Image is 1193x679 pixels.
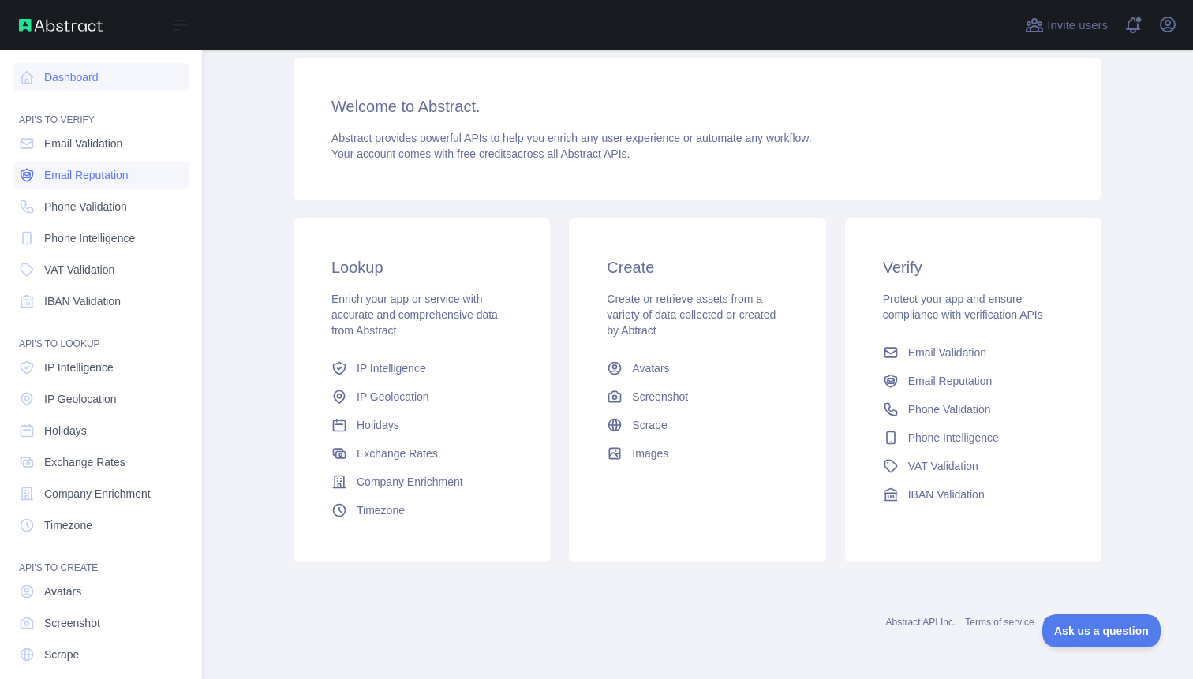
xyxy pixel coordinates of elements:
[13,161,189,189] a: Email Reputation
[877,480,1070,509] a: IBAN Validation
[331,147,630,160] span: Your account comes with across all Abstract APIs.
[19,19,103,32] img: Abstract API
[13,256,189,284] a: VAT Validation
[44,136,122,151] span: Email Validation
[883,256,1064,278] h3: Verify
[965,617,1034,628] a: Terms of service
[44,391,117,407] span: IP Geolocation
[357,474,463,490] span: Company Enrichment
[457,147,511,160] span: free credits
[44,615,100,631] span: Screenshot
[886,617,956,628] a: Abstract API Inc.
[13,192,189,221] a: Phone Validation
[44,517,92,533] span: Timezone
[13,609,189,637] a: Screenshot
[13,353,189,382] a: IP Intelligence
[600,354,794,382] a: Avatars
[877,338,1070,367] a: Email Validation
[44,454,125,470] span: Exchange Rates
[632,417,667,433] span: Scrape
[908,401,991,417] span: Phone Validation
[600,411,794,439] a: Scrape
[1047,17,1108,35] span: Invite users
[877,423,1070,452] a: Phone Intelligence
[325,496,518,524] a: Timezone
[13,511,189,539] a: Timezone
[357,446,438,461] span: Exchange Rates
[13,479,189,508] a: Company Enrichment
[357,502,405,518] span: Timezone
[13,95,189,126] div: API'S TO VERIFY
[877,367,1070,395] a: Email Reputation
[44,423,87,438] span: Holidays
[331,256,512,278] h3: Lookup
[13,640,189,669] a: Scrape
[908,487,985,502] span: IBAN Validation
[13,129,189,158] a: Email Validation
[325,382,518,411] a: IP Geolocation
[44,486,151,502] span: Company Enrichment
[13,287,189,315] a: IBAN Validation
[325,439,518,468] a: Exchange Rates
[908,430,999,446] span: Phone Intelligence
[44,360,114,375] span: IP Intelligence
[632,360,669,376] span: Avatars
[1022,13,1111,38] button: Invite users
[908,345,986,360] span: Email Validation
[13,224,189,252] a: Phone Intelligence
[877,395,1070,423] a: Phone Validation
[13,577,189,606] a: Avatars
[877,452,1070,480] a: VAT Validation
[357,389,429,405] span: IP Geolocation
[600,382,794,411] a: Screenshot
[44,293,121,309] span: IBAN Validation
[632,389,688,405] span: Screenshot
[13,319,189,350] div: API'S TO LOOKUP
[44,199,127,215] span: Phone Validation
[908,458,978,474] span: VAT Validation
[325,354,518,382] a: IP Intelligence
[44,167,129,183] span: Email Reputation
[325,468,518,496] a: Company Enrichment
[1042,614,1161,647] iframe: Toggle Customer Support
[13,63,189,91] a: Dashboard
[357,417,399,433] span: Holidays
[607,256,787,278] h3: Create
[331,293,498,337] span: Enrich your app or service with accurate and comprehensive data from Abstract
[44,584,81,599] span: Avatars
[44,230,135,246] span: Phone Intelligence
[13,448,189,476] a: Exchange Rates
[331,95,1064,118] h3: Welcome to Abstract.
[44,647,79,662] span: Scrape
[607,293,776,337] span: Create or retrieve assets from a variety of data collected or created by Abtract
[325,411,518,439] a: Holidays
[357,360,426,376] span: IP Intelligence
[44,262,114,278] span: VAT Validation
[13,385,189,413] a: IP Geolocation
[632,446,668,461] span: Images
[908,373,993,389] span: Email Reputation
[883,293,1043,321] span: Protect your app and ensure compliance with verification APIs
[13,543,189,574] div: API'S TO CREATE
[331,132,812,144] span: Abstract provides powerful APIs to help you enrich any user experience or automate any workflow.
[13,416,189,445] a: Holidays
[600,439,794,468] a: Images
